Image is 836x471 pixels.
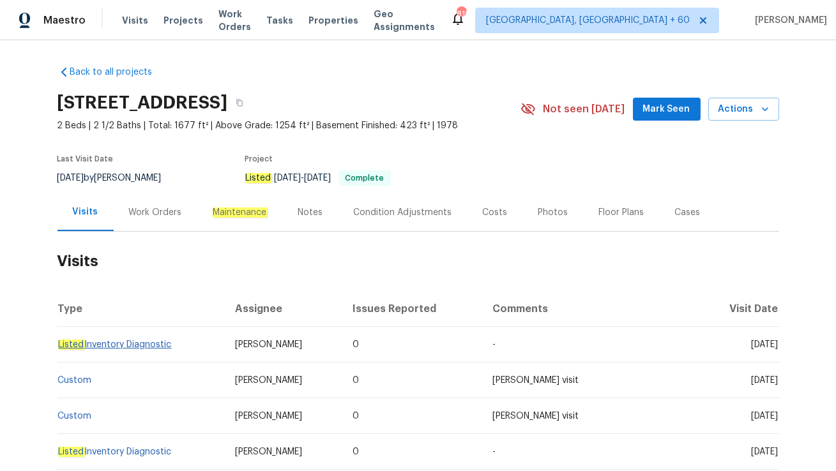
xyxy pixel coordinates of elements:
[57,170,177,186] div: by [PERSON_NAME]
[699,291,779,327] th: Visit Date
[58,447,85,457] em: Listed
[538,206,568,219] div: Photos
[58,340,172,350] a: ListedInventory Diagnostic
[73,206,98,218] div: Visits
[492,340,496,349] span: -
[43,14,86,27] span: Maestro
[122,14,148,27] span: Visits
[298,206,323,219] div: Notes
[340,174,390,182] span: Complete
[305,174,331,183] span: [DATE]
[266,16,293,25] span: Tasks
[643,101,690,117] span: Mark Seen
[353,376,359,385] span: 0
[235,340,302,349] span: [PERSON_NAME]
[718,101,769,117] span: Actions
[752,447,779,456] span: [DATE]
[482,291,699,327] th: Comments
[752,340,779,349] span: [DATE]
[492,412,579,421] span: [PERSON_NAME] visit
[486,14,690,27] span: [GEOGRAPHIC_DATA], [GEOGRAPHIC_DATA] + 60
[492,447,496,456] span: -
[58,412,92,421] a: Custom
[235,412,302,421] span: [PERSON_NAME]
[225,291,342,327] th: Assignee
[57,232,779,291] h2: Visits
[163,14,203,27] span: Projects
[633,98,701,121] button: Mark Seen
[218,8,251,33] span: Work Orders
[129,206,182,219] div: Work Orders
[228,91,251,114] button: Copy Address
[750,14,827,27] span: [PERSON_NAME]
[57,119,521,132] span: 2 Beds | 2 1/2 Baths | Total: 1677 ft² | Above Grade: 1254 ft² | Basement Finished: 423 ft² | 1978
[245,155,273,163] span: Project
[58,447,172,457] a: ListedInventory Diagnostic
[57,66,180,78] a: Back to all projects
[354,206,452,219] div: Condition Adjustments
[57,291,225,327] th: Type
[213,207,268,218] em: Maintenance
[57,174,84,183] span: [DATE]
[342,291,482,327] th: Issues Reported
[483,206,508,219] div: Costs
[752,412,779,421] span: [DATE]
[492,376,579,385] span: [PERSON_NAME] visit
[235,447,302,456] span: [PERSON_NAME]
[308,14,358,27] span: Properties
[708,98,779,121] button: Actions
[235,376,302,385] span: [PERSON_NAME]
[58,340,85,350] em: Listed
[275,174,331,183] span: -
[675,206,701,219] div: Cases
[353,412,359,421] span: 0
[374,8,435,33] span: Geo Assignments
[353,340,359,349] span: 0
[599,206,644,219] div: Floor Plans
[457,8,466,20] div: 818
[353,447,359,456] span: 0
[57,96,228,109] h2: [STREET_ADDRESS]
[58,376,92,385] a: Custom
[275,174,301,183] span: [DATE]
[543,103,625,116] span: Not seen [DATE]
[752,376,779,385] span: [DATE]
[57,155,114,163] span: Last Visit Date
[245,173,272,183] em: Listed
